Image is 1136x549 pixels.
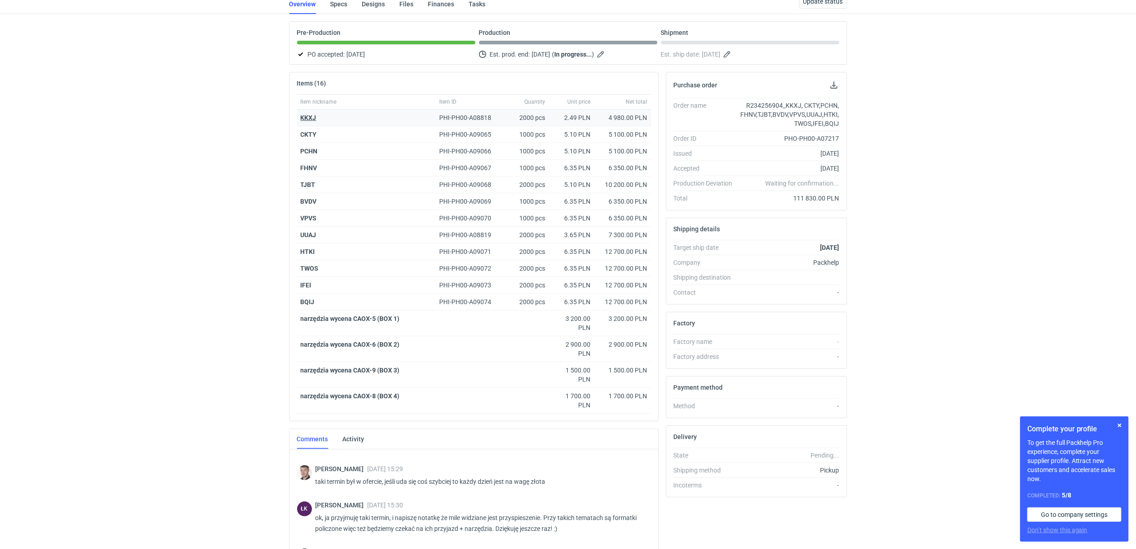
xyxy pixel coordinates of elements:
[301,181,316,188] strong: TJBT
[598,113,647,122] div: 4 980.00 PLN
[1027,507,1122,522] a: Go to company settings
[810,452,839,459] em: Pending...
[552,51,555,58] em: (
[316,465,368,473] span: [PERSON_NAME]
[301,298,315,306] strong: BQIJ
[674,225,720,233] h2: Shipping details
[440,113,500,122] div: PHI-PH00-A08818
[504,210,549,227] div: 1000 pcs
[674,481,740,490] div: Incoterms
[301,265,319,272] strong: TWOS
[440,297,500,306] div: PHI-PH00-A09074
[553,230,591,239] div: 3.65 PLN
[598,297,647,306] div: 12 700.00 PLN
[765,179,839,188] em: Waiting for confirmation...
[674,149,740,158] div: Issued
[440,98,457,105] span: Item ID
[598,264,647,273] div: 12 700.00 PLN
[301,392,400,400] strong: narzędzia wycena CAOX-8 (BOX 4)
[1114,420,1125,431] button: Skip for now
[553,214,591,223] div: 6.35 PLN
[674,258,740,267] div: Company
[598,366,647,375] div: 1 500.00 PLN
[674,337,740,346] div: Factory name
[598,130,647,139] div: 5 100.00 PLN
[1027,424,1122,434] h1: Complete your profile
[440,180,500,189] div: PHI-PH00-A09068
[553,113,591,122] div: 2.49 PLN
[555,51,592,58] strong: In progress...
[301,248,315,255] strong: HTKI
[504,143,549,160] div: 1000 pcs
[301,341,400,348] strong: narzędzia wycena CAOX-6 (BOX 2)
[440,281,500,290] div: PHI-PH00-A09073
[740,481,839,490] div: -
[504,260,549,277] div: 2000 pcs
[440,264,500,273] div: PHI-PH00-A09072
[740,134,839,143] div: PHO-PH00-A07217
[723,49,733,60] button: Edit estimated shipping date
[626,98,647,105] span: Net total
[301,114,316,121] a: KKXJ
[740,337,839,346] div: -
[740,149,839,158] div: [DATE]
[598,197,647,206] div: 6 350.00 PLN
[504,294,549,310] div: 2000 pcs
[368,501,403,509] span: [DATE] 15:30
[553,147,591,156] div: 5.10 PLN
[1027,491,1122,500] div: Completed:
[740,466,839,475] div: Pickup
[674,352,740,361] div: Factory address
[297,80,326,87] h2: Items (16)
[301,367,400,374] strong: narzędzia wycena CAOX-9 (BOX 3)
[674,81,718,89] h2: Purchase order
[504,193,549,210] div: 1000 pcs
[440,230,500,239] div: PHI-PH00-A08819
[740,194,839,203] div: 111 830.00 PLN
[553,130,591,139] div: 5.10 PLN
[343,429,364,449] a: Activity
[1027,438,1122,483] p: To get the full Packhelp Pro experience, complete your supplier profile. Attract new customers an...
[674,401,740,411] div: Method
[297,49,475,60] div: PO accepted:
[740,352,839,361] div: -
[316,512,644,534] p: ok, ja przyjmuję taki termin, i napiszę notatkę że mile widziane jest przyspieszenie. Przy takich...
[301,231,316,239] a: UUAJ
[592,51,594,58] em: )
[674,466,740,475] div: Shipping method
[1027,525,1088,535] button: Don’t show this again
[301,131,317,138] strong: CKTY
[740,288,839,297] div: -
[301,164,317,172] strong: FHNV
[598,147,647,156] div: 5 100.00 PLN
[504,227,549,243] div: 2000 pcs
[674,384,723,391] h2: Payment method
[301,98,337,105] span: Item nickname
[674,134,740,143] div: Order ID
[598,247,647,256] div: 12 700.00 PLN
[553,340,591,358] div: 2 900.00 PLN
[553,264,591,273] div: 6.35 PLN
[532,49,551,60] span: [DATE]
[347,49,365,60] span: [DATE]
[440,247,500,256] div: PHI-PH00-A09071
[740,101,839,128] div: R234256904_KKXJ, CKTY,PCHN, FHNV,TJBT,BVDV,VPVS,UUAJ,HTKI,TWOS,IFEI,BQIJ
[598,340,647,349] div: 2 900.00 PLN
[504,126,549,143] div: 1000 pcs
[504,243,549,260] div: 2000 pcs
[674,194,740,203] div: Total
[301,198,317,205] strong: BVDV
[368,465,403,473] span: [DATE] 15:29
[674,433,697,440] h2: Delivery
[553,366,591,384] div: 1 500.00 PLN
[297,465,312,480] img: Maciej Sikora
[674,451,740,460] div: State
[553,163,591,172] div: 6.35 PLN
[702,49,721,60] span: [DATE]
[479,49,657,60] div: Est. prod. end:
[297,429,328,449] a: Comments
[297,29,341,36] p: Pre-Production
[740,164,839,173] div: [DATE]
